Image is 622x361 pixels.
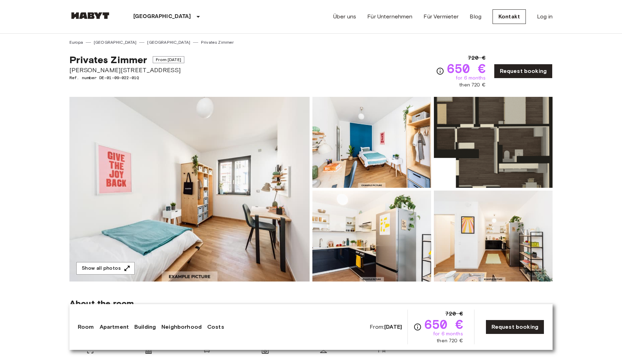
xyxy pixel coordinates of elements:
[447,62,486,75] span: 650 €
[384,324,402,330] b: [DATE]
[76,262,135,275] button: Show all photos
[147,39,190,45] a: [GEOGRAPHIC_DATA]
[437,337,463,344] span: then 720 €
[459,82,486,89] span: then 720 €
[470,12,481,21] a: Blog
[69,298,553,309] span: About the room
[312,97,431,188] img: Picture of unit DE-01-09-022-01Q
[207,323,224,331] a: Costs
[436,67,444,75] svg: Check cost overview for full price breakdown. Please note that discounts apply to new joiners onl...
[413,323,422,331] svg: Check cost overview for full price breakdown. Please note that discounts apply to new joiners onl...
[312,191,431,282] img: Picture of unit DE-01-09-022-01Q
[94,39,137,45] a: [GEOGRAPHIC_DATA]
[367,12,412,21] a: Für Unternehmen
[69,66,184,75] span: [PERSON_NAME][STREET_ADDRESS]
[69,54,147,66] span: Privates Zimmer
[78,323,94,331] a: Room
[333,12,356,21] a: Über uns
[493,9,526,24] a: Kontakt
[201,39,234,45] a: Privates Zimmer
[434,191,553,282] img: Picture of unit DE-01-09-022-01Q
[486,320,544,334] a: Request booking
[153,56,184,63] span: From [DATE]
[134,323,156,331] a: Building
[161,323,202,331] a: Neighborhood
[494,64,553,78] a: Request booking
[425,318,463,330] span: 650 €
[69,75,184,81] span: Ref. number DE-01-09-022-01Q
[133,12,191,21] p: [GEOGRAPHIC_DATA]
[370,323,402,331] span: From:
[433,330,463,337] span: for 6 months
[537,12,553,21] a: Log in
[434,97,553,188] img: Picture of unit DE-01-09-022-01Q
[100,323,129,331] a: Apartment
[468,54,486,62] span: 720 €
[69,12,111,19] img: Habyt
[456,75,486,82] span: for 6 months
[69,97,310,282] img: Marketing picture of unit DE-01-09-022-01Q
[445,310,463,318] span: 720 €
[423,12,459,21] a: Für Vermieter
[69,39,83,45] a: Europa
